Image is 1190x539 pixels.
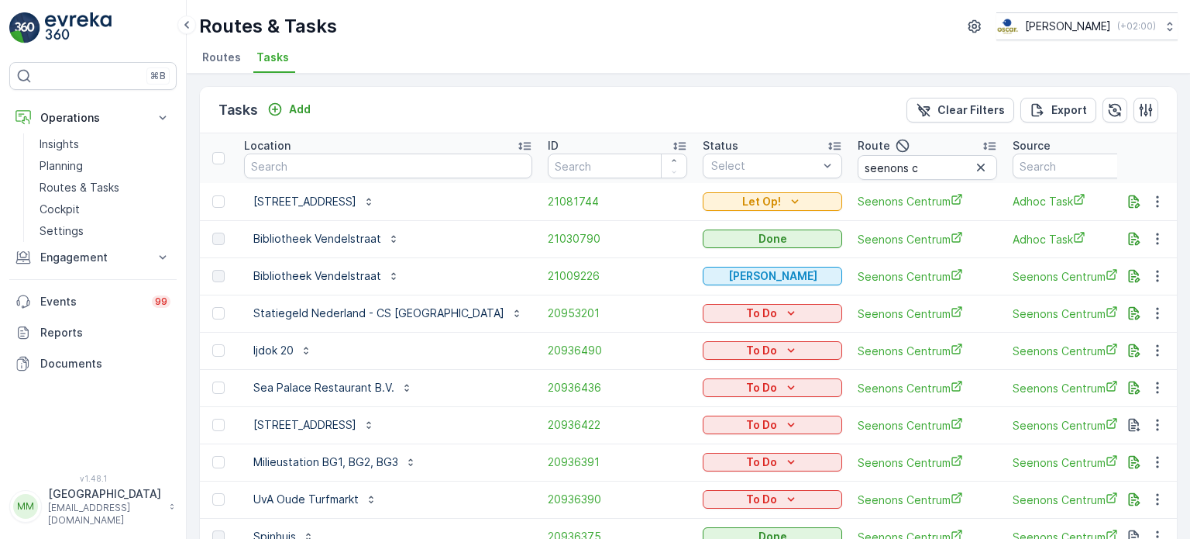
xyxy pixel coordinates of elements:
p: Routes & Tasks [199,14,337,39]
p: [GEOGRAPHIC_DATA] [48,486,161,502]
a: 20936391 [548,454,687,470]
a: Seenons Centrum [858,343,997,359]
p: To Do [746,454,777,470]
img: basis-logo_rgb2x.png [996,18,1019,35]
div: Toggle Row Selected [212,233,225,245]
a: Planning [33,155,177,177]
button: UvA Oude Turfmarkt [244,487,387,512]
span: Seenons Centrum [858,380,997,396]
p: Export [1051,102,1087,118]
a: 21081744 [548,194,687,209]
button: To Do [703,341,842,360]
p: Tasks [218,99,258,121]
p: Select [711,158,818,174]
a: Reports [9,317,177,348]
a: Seenons Centrum [1013,454,1152,471]
button: Clear Filters [906,98,1014,123]
a: Adhoc Task [1013,231,1152,247]
span: Tasks [256,50,289,65]
a: Insights [33,133,177,155]
button: Geen Afval [703,267,842,285]
span: Seenons Centrum [1013,306,1152,322]
button: Sea Palace Restaurant B.V. [244,375,422,400]
a: Seenons Centrum [858,231,997,247]
a: Seenons Centrum [1013,380,1152,396]
p: To Do [746,380,777,396]
p: To Do [746,492,777,507]
a: Seenons Centrum [1013,492,1152,508]
span: Seenons Centrum [858,193,997,209]
p: Engagement [40,250,146,265]
button: Engagement [9,242,177,273]
p: Status [703,138,738,154]
span: Seenons Centrum [1013,343,1152,359]
p: Routes & Tasks [40,180,119,195]
button: Let Op! [703,192,842,211]
div: MM [13,494,38,519]
button: MM[GEOGRAPHIC_DATA][EMAIL_ADDRESS][DOMAIN_NAME] [9,486,177,527]
button: Milieustation BG1, BG2, BG3 [244,450,426,475]
a: Seenons Centrum [858,492,997,508]
span: Seenons Centrum [1013,417,1152,434]
p: Settings [40,223,84,239]
a: 20953201 [548,306,687,321]
div: Toggle Row Selected [212,344,225,357]
span: Routes [202,50,241,65]
span: 20936390 [548,492,687,507]
a: Seenons Centrum [858,268,997,285]
p: Events [40,294,143,309]
button: Statiegeld Nederland - CS [GEOGRAPHIC_DATA] [244,301,532,326]
div: Toggle Row Selected [212,382,225,394]
a: Seenons Centrum [858,306,997,322]
a: 20936422 [548,417,687,433]
p: Cockpit [40,202,80,217]
input: Search [1013,154,1152,178]
a: Cockpit [33,199,177,220]
a: Routes & Tasks [33,177,177,199]
p: Source [1013,138,1051,154]
input: Search [244,154,532,178]
a: 20936490 [548,343,687,358]
p: Reports [40,325,170,340]
button: Add [261,100,317,119]
button: To Do [703,416,842,434]
button: [PERSON_NAME](+02:00) [996,12,1178,40]
button: Ijdok 20 [244,338,322,363]
span: Seenons Centrum [858,454,997,471]
span: Seenons Centrum [858,417,997,434]
span: Adhoc Task [1013,193,1152,209]
a: Settings [33,220,177,242]
p: Let Op! [742,194,781,209]
p: Route [858,138,890,154]
a: 21009226 [548,268,687,284]
p: Bibliotheek Vendelstraat [253,268,381,284]
div: Toggle Row Selected [212,493,225,506]
button: [STREET_ADDRESS] [244,189,384,214]
button: Done [703,230,842,248]
div: Toggle Row Selected [212,456,225,468]
p: Done [758,231,787,247]
button: Operations [9,102,177,133]
p: Operations [40,110,146,126]
p: [STREET_ADDRESS] [253,417,356,433]
p: Planning [40,158,83,174]
a: 20936436 [548,380,687,396]
a: Events99 [9,286,177,317]
p: ( +02:00 ) [1117,20,1156,33]
p: Milieustation BG1, BG2, BG3 [253,454,398,470]
p: Statiegeld Nederland - CS [GEOGRAPHIC_DATA] [253,306,504,321]
span: v 1.48.1 [9,474,177,483]
p: Insights [40,136,79,152]
a: Seenons Centrum [1013,268,1152,285]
